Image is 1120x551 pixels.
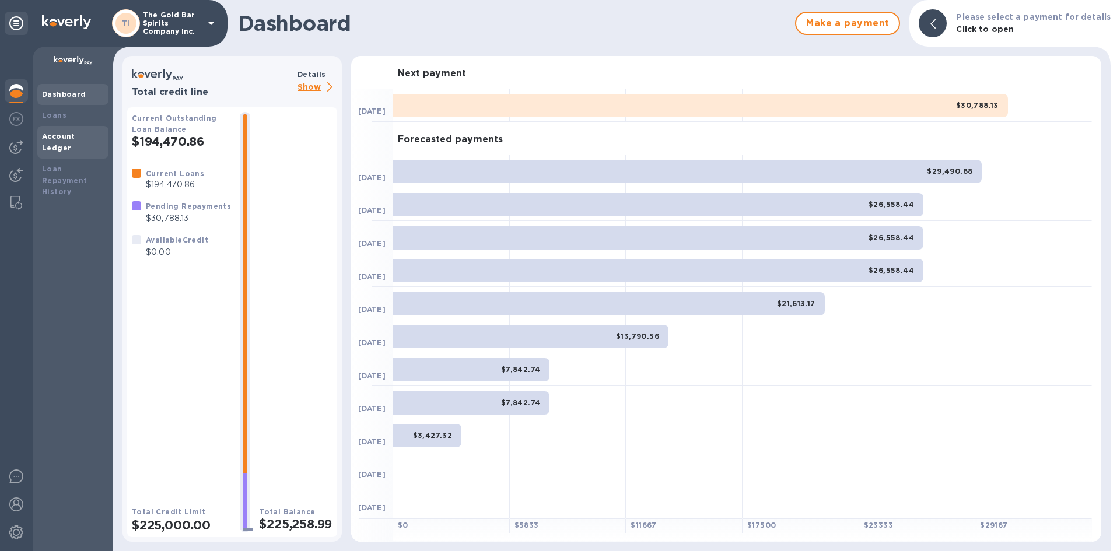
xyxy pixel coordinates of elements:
[616,332,659,341] b: $13,790.56
[956,101,999,110] b: $30,788.13
[146,202,231,210] b: Pending Repayments
[297,80,337,95] p: Show
[132,507,205,516] b: Total Credit Limit
[747,521,776,529] b: $ 17500
[358,305,386,314] b: [DATE]
[146,212,231,224] p: $30,788.13
[358,107,386,115] b: [DATE]
[297,70,326,79] b: Details
[42,111,66,120] b: Loans
[869,233,914,242] b: $26,558.44
[358,206,386,215] b: [DATE]
[132,518,231,532] h2: $225,000.00
[259,507,315,516] b: Total Balance
[927,167,972,176] b: $29,490.88
[259,517,332,531] h2: $225,258.99
[398,68,466,79] h3: Next payment
[42,15,91,29] img: Logo
[358,239,386,248] b: [DATE]
[132,134,231,149] h2: $194,470.86
[358,272,386,281] b: [DATE]
[869,266,914,275] b: $26,558.44
[146,169,204,178] b: Current Loans
[956,24,1014,34] b: Click to open
[398,521,408,529] b: $ 0
[143,11,201,36] p: The Gold Bar Spirits Company Inc.
[358,437,386,446] b: [DATE]
[413,431,453,440] b: $3,427.32
[238,11,789,36] h1: Dashboard
[358,470,386,479] b: [DATE]
[514,521,539,529] b: $ 5833
[631,521,656,529] b: $ 11667
[980,521,1007,529] b: $ 29167
[132,87,293,98] h3: Total credit line
[398,134,503,145] h3: Forecasted payments
[358,503,386,512] b: [DATE]
[795,12,900,35] button: Make a payment
[9,112,23,126] img: Foreign exchange
[806,16,890,30] span: Make a payment
[132,114,217,134] b: Current Outstanding Loan Balance
[42,164,87,196] b: Loan Repayment History
[358,404,386,413] b: [DATE]
[864,521,893,529] b: $ 23333
[358,338,386,347] b: [DATE]
[146,178,204,191] p: $194,470.86
[869,200,914,209] b: $26,558.44
[42,90,86,99] b: Dashboard
[956,12,1111,22] b: Please select a payment for details
[146,246,208,258] p: $0.00
[501,398,541,407] b: $7,842.74
[146,236,208,244] b: Available Credit
[358,173,386,182] b: [DATE]
[777,299,815,308] b: $21,613.17
[501,365,541,374] b: $7,842.74
[358,371,386,380] b: [DATE]
[5,12,28,35] div: Unpin categories
[122,19,130,27] b: TI
[42,132,75,152] b: Account Ledger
